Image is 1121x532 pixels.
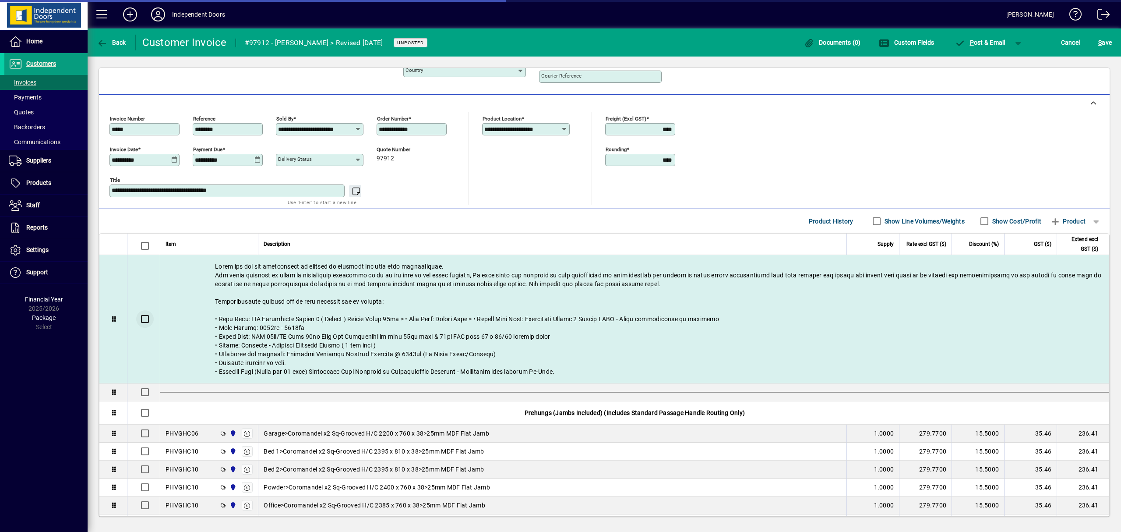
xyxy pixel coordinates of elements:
[4,31,88,53] a: Home
[193,116,215,122] mat-label: Reference
[1004,497,1057,514] td: 35.46
[172,7,225,21] div: Independent Doors
[9,138,60,145] span: Communications
[26,246,49,253] span: Settings
[905,429,946,438] div: 279.7700
[805,213,857,229] button: Product History
[278,156,312,162] mat-label: Delivery status
[1063,2,1082,30] a: Knowledge Base
[1091,2,1110,30] a: Logout
[32,314,56,321] span: Package
[906,239,946,249] span: Rate excl GST ($)
[166,483,198,492] div: PHVGHC10
[264,501,485,510] span: Office>Coromandel x2 Sq-Grooved H/C 2385 x 760 x 38>25mm MDF Flat Jamb
[606,116,646,122] mat-label: Freight (excl GST)
[110,116,145,122] mat-label: Invoice number
[264,429,489,438] span: Garage>Coromandel x2 Sq-Grooved H/C 2200 x 760 x 38>25mm MDF Flat Jamb
[874,447,894,456] span: 1.0000
[4,217,88,239] a: Reports
[4,239,88,261] a: Settings
[9,94,42,101] span: Payments
[397,40,424,46] span: Unposted
[4,150,88,172] a: Suppliers
[878,239,894,249] span: Supply
[952,497,1004,514] td: 15.5000
[1057,497,1109,514] td: 236.41
[1004,443,1057,461] td: 35.46
[952,461,1004,479] td: 15.5000
[227,500,237,510] span: Cromwell Central Otago
[26,224,48,231] span: Reports
[227,429,237,438] span: Cromwell Central Otago
[160,255,1109,383] div: Lorem ips dol sit ametconsect ad elitsed do eiusmodt inc utla etdo magnaaliquae. Adm venia quisno...
[1050,214,1086,228] span: Product
[377,155,394,162] span: 97912
[952,443,1004,461] td: 15.5000
[166,447,198,456] div: PHVGHC10
[4,195,88,216] a: Staff
[1057,461,1109,479] td: 236.41
[142,35,227,50] div: Customer Invoice
[4,172,88,194] a: Products
[952,479,1004,497] td: 15.5000
[264,465,484,474] span: Bed 2>Coromandel x2 Sq-Grooved H/C 2395 x 810 x 38>25mm MDF Flat Jamb
[116,7,144,22] button: Add
[879,39,934,46] span: Custom Fields
[541,73,582,79] mat-label: Courier Reference
[483,116,522,122] mat-label: Product location
[883,217,965,226] label: Show Line Volumes/Weights
[264,483,490,492] span: Powder>Coromandel x2 Sq-Grooved H/C 2400 x 760 x 38>25mm MDF Flat Jamb
[4,120,88,135] a: Backorders
[1098,39,1102,46] span: S
[969,239,999,249] span: Discount (%)
[160,401,1109,424] div: Prehungs (Jambs Included) (Includes Standard Passage Handle Routing Only)
[874,483,894,492] span: 1.0000
[874,465,894,474] span: 1.0000
[25,296,63,303] span: Financial Year
[227,465,237,474] span: Cromwell Central Otago
[97,39,126,46] span: Back
[405,67,423,73] mat-label: Country
[9,79,36,86] span: Invoices
[905,501,946,510] div: 279.7700
[1059,35,1082,50] button: Cancel
[1096,35,1114,50] button: Save
[166,465,198,474] div: PHVGHC10
[26,179,51,186] span: Products
[874,429,894,438] span: 1.0000
[26,269,48,276] span: Support
[1034,239,1051,249] span: GST ($)
[144,7,172,22] button: Profile
[377,116,409,122] mat-label: Order number
[26,157,51,164] span: Suppliers
[193,146,222,153] mat-label: Payment due
[905,447,946,456] div: 279.7700
[1057,443,1109,461] td: 236.41
[804,39,861,46] span: Documents (0)
[4,105,88,120] a: Quotes
[4,90,88,105] a: Payments
[802,35,863,50] button: Documents (0)
[1098,35,1112,50] span: ave
[1062,234,1098,254] span: Extend excl GST ($)
[809,214,853,228] span: Product History
[955,39,1005,46] span: ost & Email
[1046,213,1090,229] button: Product
[264,447,484,456] span: Bed 1>Coromandel x2 Sq-Grooved H/C 2395 x 810 x 38>25mm MDF Flat Jamb
[9,124,45,131] span: Backorders
[377,147,429,153] span: Quote number
[245,36,383,50] div: #97912 - [PERSON_NAME] > Revised [DATE]
[110,177,120,183] mat-label: Title
[1004,425,1057,443] td: 35.46
[1061,35,1080,50] span: Cancel
[9,109,34,116] span: Quotes
[166,239,176,249] span: Item
[26,38,42,45] span: Home
[288,197,356,207] mat-hint: Use 'Enter' to start a new line
[1006,7,1054,21] div: [PERSON_NAME]
[26,202,40,209] span: Staff
[264,239,290,249] span: Description
[1057,425,1109,443] td: 236.41
[4,75,88,90] a: Invoices
[166,429,198,438] div: PHVGHC06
